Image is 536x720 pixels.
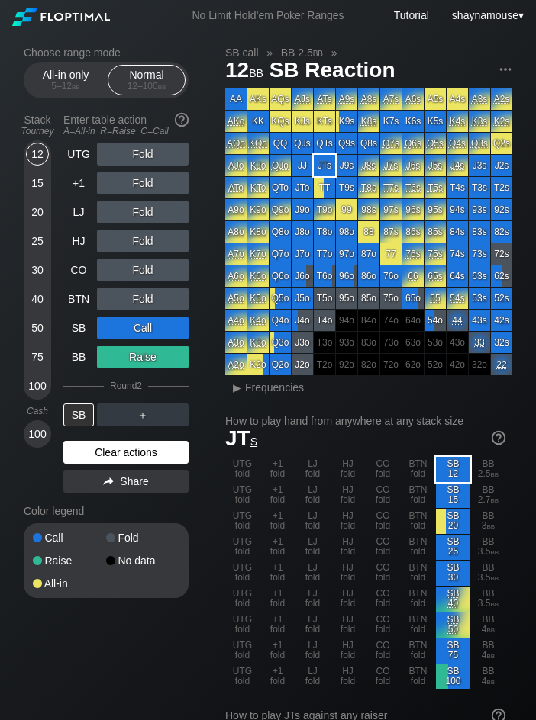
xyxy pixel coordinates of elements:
div: A=All-in R=Raise C=Call [63,126,189,137]
div: Don't fold. No recommendation for action. [247,243,269,265]
div: Don't fold. No recommendation for action. [425,177,446,198]
div: Cash [18,406,57,416]
div: J7o [292,243,313,265]
div: T4o [314,310,335,331]
div: Don't fold. No recommendation for action. [225,155,247,176]
div: JJ [292,155,313,176]
div: AQs [270,88,291,110]
div: BB 3.5 [471,561,505,586]
div: Don't fold. No recommendation for action. [402,221,424,243]
img: help.32db89a4.svg [173,111,190,128]
div: Don't fold. No recommendation for action. [358,199,379,220]
div: BTN fold [401,483,435,508]
div: Don't fold. No recommendation for action. [247,288,269,309]
div: Q7o [270,243,291,265]
div: Clear actions [63,441,189,464]
div: 97o [336,243,357,265]
div: 20 [26,201,49,223]
div: 100% fold in prior round [358,354,379,375]
div: 74s [447,243,468,265]
div: 73s [469,243,490,265]
div: Fold [106,532,179,543]
div: 77 [380,243,402,265]
div: UTG fold [225,612,260,638]
div: Don't fold. No recommendation for action. [358,155,379,176]
div: Don't fold. No recommendation for action. [247,177,269,198]
div: J4o [292,310,313,331]
div: Tourney [18,126,57,137]
span: s [250,432,257,448]
div: Don't fold. No recommendation for action. [247,133,269,154]
div: BB 2.7 [471,483,505,508]
div: BB 3.5 [471,587,505,612]
span: » [259,47,281,59]
div: Q4o [270,310,291,331]
div: +1 fold [260,509,295,534]
div: BTN fold [401,535,435,560]
div: On the cusp: play or fold. [447,310,468,331]
div: 100% fold in prior round [402,332,424,353]
div: Don't fold. No recommendation for action. [247,332,269,353]
div: 65o [402,288,424,309]
div: 64s [447,265,468,287]
div: 100% fold in prior round [358,332,379,353]
div: J9o [292,199,313,220]
div: Don't fold. No recommendation for action. [491,111,512,132]
div: 53s [469,288,490,309]
div: LJ fold [295,561,330,586]
div: K5s [425,111,446,132]
div: LJ fold [295,483,330,508]
div: 100 [26,374,49,397]
div: Don't fold. No recommendation for action. [247,221,269,243]
div: T3s [469,177,490,198]
span: bb [487,520,496,531]
div: Don't fold. No recommendation for action. [447,288,468,309]
div: Don't fold. No recommendation for action. [447,111,468,132]
img: Floptimal logo [12,8,110,26]
div: Fold [97,259,189,281]
div: 95o [336,288,357,309]
div: +1 [63,172,94,194]
div: 100% fold in prior round [447,332,468,353]
div: T6o [314,265,335,287]
div: Don't fold. No recommendation for action. [225,310,247,331]
div: Don't fold. No recommendation for action. [225,221,247,243]
div: ▾ [448,7,526,24]
div: J9s [336,155,357,176]
div: 100% fold in prior round [447,354,468,375]
div: Don't fold. No recommendation for action. [225,199,247,220]
div: HJ fold [331,561,365,586]
div: Don't fold. No recommendation for action. [402,265,424,287]
div: BTN fold [401,561,435,586]
div: 12 – 100 [115,81,179,92]
div: 62s [491,265,512,287]
div: Don't fold. No recommendation for action. [225,133,247,154]
div: 85o [358,288,379,309]
div: 52s [491,288,512,309]
span: bb [491,468,499,479]
div: SB 12 [436,457,470,482]
div: On the cusp: play or fold. [469,332,490,353]
div: All-in [33,578,106,589]
div: CO fold [366,587,400,612]
div: 99 [336,199,357,220]
div: Fold [97,230,189,252]
div: LJ [63,201,94,223]
div: HJ fold [331,509,365,534]
div: Don't fold. No recommendation for action. [225,177,247,198]
div: +1 fold [260,535,295,560]
div: Don't fold. No recommendation for action. [425,221,446,243]
div: Don't fold. No recommendation for action. [247,310,269,331]
div: KK [247,111,269,132]
span: bb [491,494,499,505]
div: Round 2 [110,381,142,391]
div: Enter table action [63,108,189,143]
div: Don't fold. No recommendation for action. [314,88,335,110]
div: 96o [336,265,357,287]
div: Q8s [358,133,379,154]
div: Don't fold. No recommendation for action. [225,332,247,353]
div: SB [63,403,94,426]
div: T4s [447,177,468,198]
span: SB call [223,46,261,59]
div: 92s [491,199,512,220]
